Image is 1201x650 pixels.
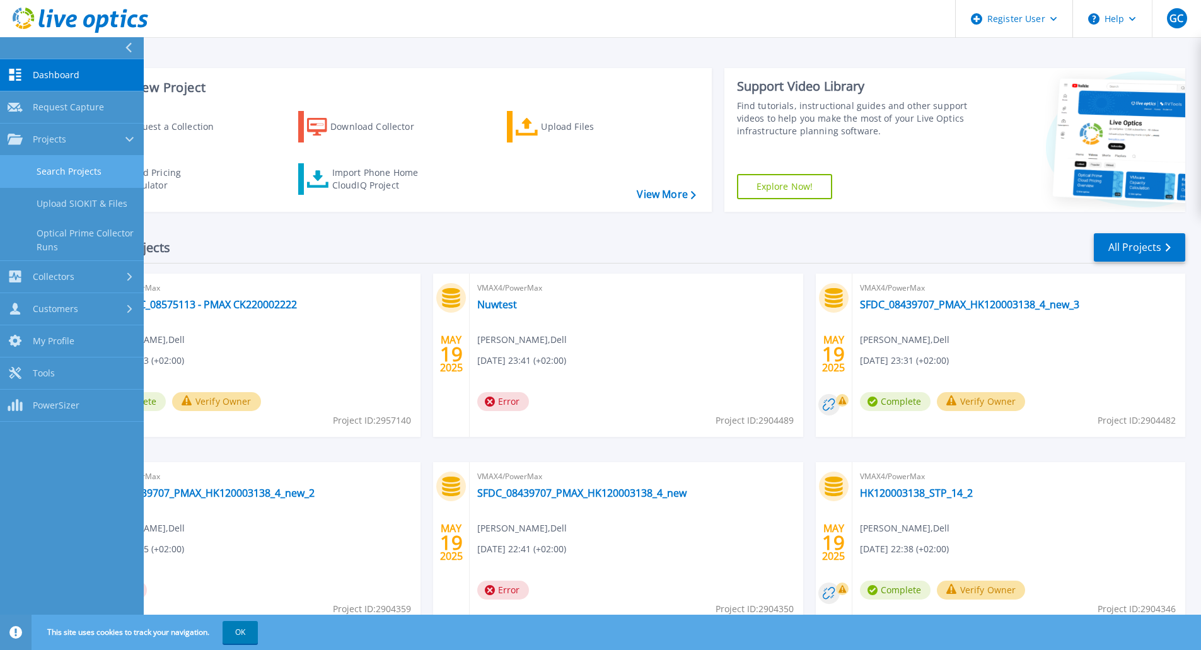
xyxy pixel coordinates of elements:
[541,114,642,139] div: Upload Files
[507,111,647,142] a: Upload Files
[477,470,795,484] span: VMAX4/PowerMax
[821,331,845,377] div: MAY 2025
[33,400,79,411] span: PowerSizer
[1094,233,1185,262] a: All Projects
[860,281,1178,295] span: VMAX4/PowerMax
[33,271,74,282] span: Collectors
[937,581,1026,600] button: Verify Owner
[716,602,794,616] span: Project ID: 2904350
[860,354,949,368] span: [DATE] 23:31 (+02:00)
[90,111,230,142] a: Request a Collection
[33,102,104,113] span: Request Capture
[298,111,439,142] a: Download Collector
[95,470,413,484] span: VMAX4/PowerMax
[860,298,1079,311] a: SFDC_08439707_PMAX_HK120003138_4_new_3
[477,521,567,535] span: [PERSON_NAME] , Dell
[95,487,315,499] a: SFDC_08439707_PMAX_HK120003138_4_new_2
[333,414,411,427] span: Project ID: 2957140
[1098,414,1176,427] span: Project ID: 2904482
[477,487,687,499] a: SFDC_08439707_PMAX_HK120003138_4_new
[439,331,463,377] div: MAY 2025
[637,189,695,200] a: View More
[860,521,949,535] span: [PERSON_NAME] , Dell
[33,134,66,145] span: Projects
[172,392,261,411] button: Verify Owner
[90,81,695,95] h3: Start a New Project
[477,542,566,556] span: [DATE] 22:41 (+02:00)
[439,519,463,566] div: MAY 2025
[860,392,931,411] span: Complete
[223,621,258,644] button: OK
[477,298,517,311] a: Nuwtest
[477,354,566,368] span: [DATE] 23:41 (+02:00)
[477,333,567,347] span: [PERSON_NAME] , Dell
[124,166,224,192] div: Cloud Pricing Calculator
[440,349,463,359] span: 19
[860,542,949,556] span: [DATE] 22:38 (+02:00)
[33,69,79,81] span: Dashboard
[716,414,794,427] span: Project ID: 2904489
[1098,602,1176,616] span: Project ID: 2904346
[477,581,529,600] span: Error
[937,392,1026,411] button: Verify Owner
[33,303,78,315] span: Customers
[860,487,973,499] a: HK120003138_STP_14_2
[33,335,74,347] span: My Profile
[35,621,258,644] span: This site uses cookies to track your navigation.
[860,581,931,600] span: Complete
[95,298,297,311] a: BIM - SFDC_08575113 - PMAX CK220002222
[333,602,411,616] span: Project ID: 2904359
[95,281,413,295] span: VMAX4/PowerMax
[1169,13,1183,23] span: GC
[125,114,226,139] div: Request a Collection
[332,166,431,192] div: Import Phone Home CloudIQ Project
[737,78,972,95] div: Support Video Library
[330,114,431,139] div: Download Collector
[477,281,795,295] span: VMAX4/PowerMax
[737,100,972,137] div: Find tutorials, instructional guides and other support videos to help you make the most of your L...
[33,368,55,379] span: Tools
[477,392,529,411] span: Error
[90,163,230,195] a: Cloud Pricing Calculator
[822,537,845,548] span: 19
[821,519,845,566] div: MAY 2025
[860,333,949,347] span: [PERSON_NAME] , Dell
[440,537,463,548] span: 19
[737,174,833,199] a: Explore Now!
[822,349,845,359] span: 19
[860,470,1178,484] span: VMAX4/PowerMax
